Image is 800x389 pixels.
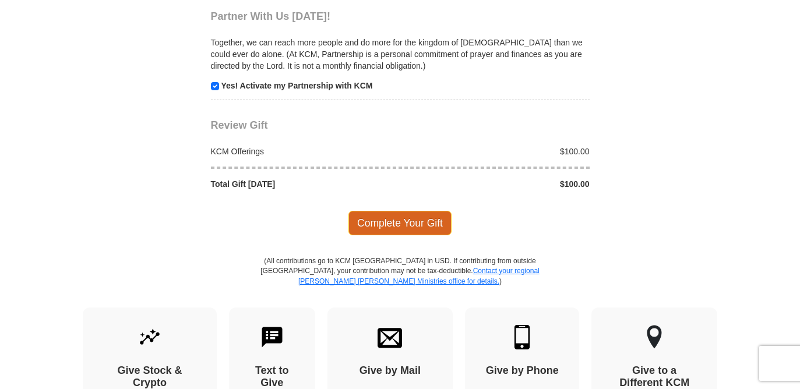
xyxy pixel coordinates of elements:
img: mobile.svg [510,325,534,349]
div: Total Gift [DATE] [205,178,400,190]
span: Complete Your Gift [348,211,452,235]
img: other-region [646,325,662,349]
img: give-by-stock.svg [138,325,162,349]
div: $100.00 [400,146,596,157]
span: Review Gift [211,119,268,131]
div: $100.00 [400,178,596,190]
img: envelope.svg [378,325,402,349]
h4: Give by Mail [348,365,433,377]
strong: Yes! Activate my Partnership with KCM [221,81,372,90]
span: Partner With Us [DATE]! [211,10,331,22]
h4: Give by Phone [485,365,559,377]
p: (All contributions go to KCM [GEOGRAPHIC_DATA] in USD. If contributing from outside [GEOGRAPHIC_D... [260,256,540,307]
p: Together, we can reach more people and do more for the kingdom of [DEMOGRAPHIC_DATA] than we coul... [211,37,590,72]
img: text-to-give.svg [260,325,284,349]
div: KCM Offerings [205,146,400,157]
a: Contact your regional [PERSON_NAME] [PERSON_NAME] Ministries office for details. [298,267,540,285]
